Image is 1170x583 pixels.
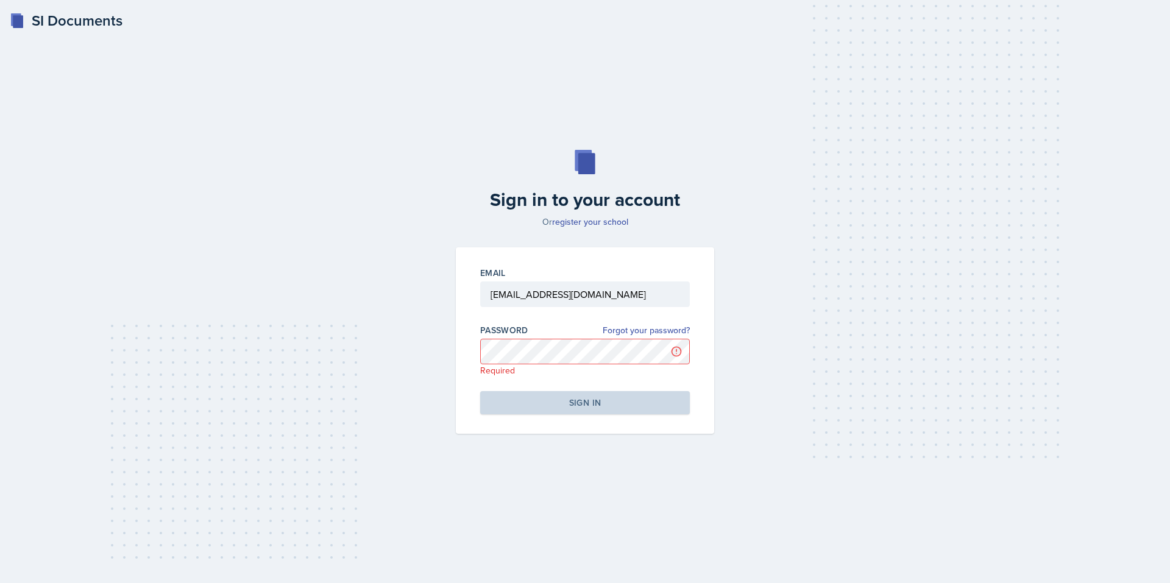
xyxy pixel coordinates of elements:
[603,324,690,337] a: Forgot your password?
[10,10,122,32] a: SI Documents
[480,391,690,414] button: Sign in
[569,397,601,409] div: Sign in
[552,216,628,228] a: register your school
[448,189,721,211] h2: Sign in to your account
[480,324,528,336] label: Password
[480,281,690,307] input: Email
[480,267,506,279] label: Email
[480,364,690,376] p: Required
[448,216,721,228] p: Or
